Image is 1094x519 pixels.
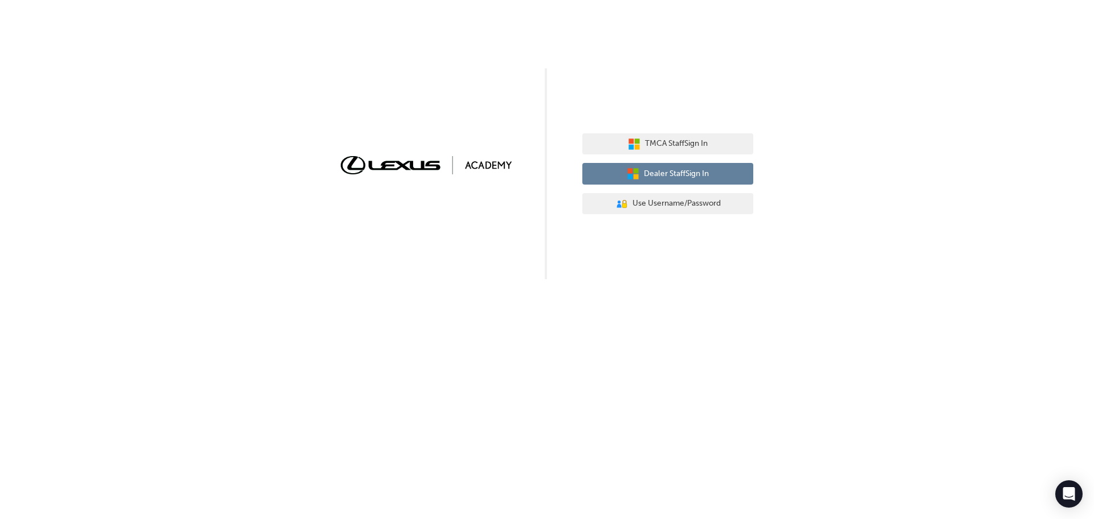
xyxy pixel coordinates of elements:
[341,156,512,174] img: Trak
[645,137,708,150] span: TMCA Staff Sign In
[632,197,721,210] span: Use Username/Password
[582,193,753,215] button: Use Username/Password
[582,133,753,155] button: TMCA StaffSign In
[644,167,709,181] span: Dealer Staff Sign In
[1055,480,1083,508] div: Open Intercom Messenger
[582,163,753,185] button: Dealer StaffSign In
